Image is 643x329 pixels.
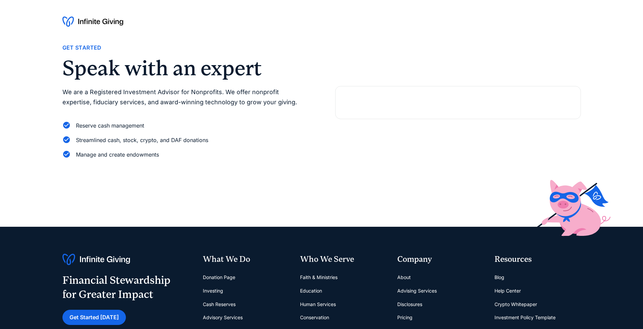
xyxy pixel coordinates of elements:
div: Get Started [62,43,102,52]
div: Resources [494,254,581,265]
a: Advising Services [397,284,437,298]
div: Manage and create endowments [76,150,159,159]
p: We are a Registered Investment Advisor for Nonprofits. We offer nonprofit expertise, fiduciary se... [62,87,308,108]
a: Education [300,284,322,298]
a: Disclosures [397,298,422,311]
h2: Speak with an expert [62,58,308,79]
a: Blog [494,271,504,284]
div: What We Do [203,254,289,265]
div: Who We Serve [300,254,386,265]
a: Crypto Whitepaper [494,298,537,311]
a: Advisory Services [203,311,243,324]
div: Streamlined cash, stock, crypto, and DAF donations [76,136,208,145]
a: Help Center [494,284,521,298]
a: Get Started [DATE] [62,310,126,325]
div: Reserve cash management [76,121,144,130]
div: Financial Stewardship for Greater Impact [62,273,170,301]
a: Conservation [300,311,329,324]
a: Investment Policy Template [494,311,556,324]
a: Cash Reserves [203,298,236,311]
a: Donation Page [203,271,235,284]
a: Investing [203,284,223,298]
a: Faith & Ministries [300,271,338,284]
a: Human Services [300,298,336,311]
a: Pricing [397,311,412,324]
a: About [397,271,411,284]
div: Company [397,254,484,265]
